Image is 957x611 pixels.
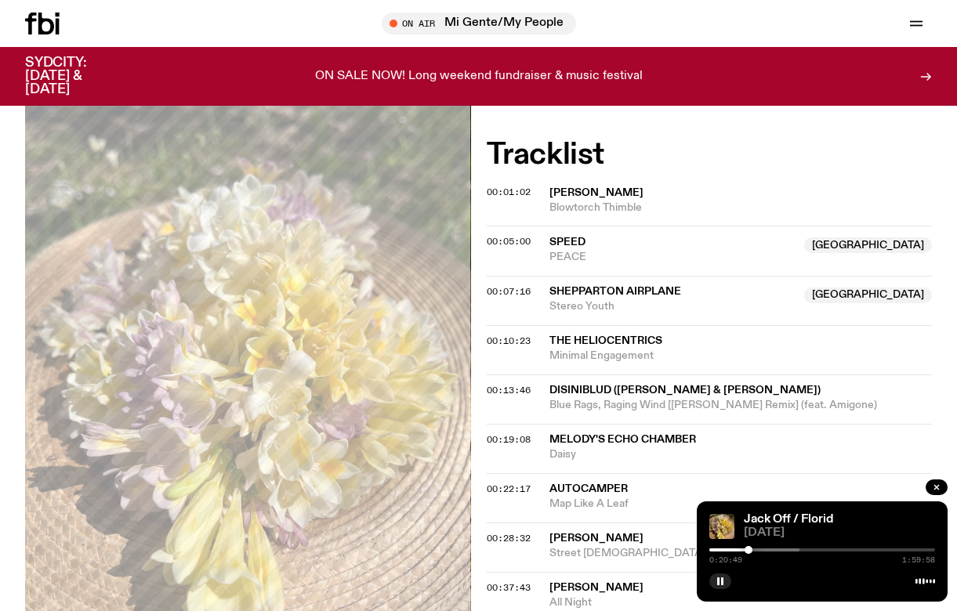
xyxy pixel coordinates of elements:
button: 00:13:46 [487,386,531,395]
span: [GEOGRAPHIC_DATA] [804,237,932,253]
span: 00:28:32 [487,532,531,544]
span: SPEED [549,237,585,248]
span: Stereo Youth [549,299,796,314]
span: 00:37:43 [487,581,531,594]
span: 00:19:08 [487,433,531,446]
span: Disiniblud ([PERSON_NAME] & [PERSON_NAME]) [549,385,821,396]
span: 00:07:16 [487,285,531,298]
button: 00:01:02 [487,188,531,197]
span: Blue Rags, Raging Wind [[PERSON_NAME] Remix] (feat. Amigone) [549,398,933,413]
h3: SYDCITY: [DATE] & [DATE] [25,56,125,96]
span: Shepparton Airplane [549,286,681,297]
span: [GEOGRAPHIC_DATA] [804,287,932,303]
span: 00:05:00 [487,235,531,248]
button: 00:37:43 [487,584,531,592]
span: 1:59:58 [902,556,935,564]
span: Minimal Engagement [549,349,933,363]
span: Street [DEMOGRAPHIC_DATA] [549,546,933,561]
span: 00:13:46 [487,384,531,396]
a: Jack Off / Florid [744,513,833,526]
button: 00:10:23 [487,337,531,345]
button: 00:05:00 [487,237,531,246]
span: The Heliocentrics [549,335,662,346]
button: 00:07:16 [487,287,531,296]
span: 00:01:02 [487,186,531,198]
span: Blowtorch Thimble [549,201,933,215]
p: ON SALE NOW! Long weekend fundraiser & music festival [315,70,643,84]
h2: Tracklist [487,141,933,169]
span: 00:22:17 [487,483,531,495]
button: 00:28:32 [487,534,531,543]
span: Melody's Echo Chamber [549,434,696,445]
span: Autocamper [549,483,628,494]
span: Map Like A Leaf [549,497,933,512]
span: [PERSON_NAME] [549,582,643,593]
span: 0:20:49 [709,556,742,564]
span: 00:10:23 [487,334,531,347]
span: [PERSON_NAME] [549,187,643,198]
span: Daisy [549,447,933,462]
span: [DATE] [744,527,935,539]
span: All Night [549,595,796,610]
span: [PERSON_NAME] [549,533,643,544]
button: 00:22:17 [487,485,531,493]
button: 00:19:08 [487,436,531,444]
button: On AirMi Gente/My People [382,13,576,34]
span: PEACE [549,250,796,265]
